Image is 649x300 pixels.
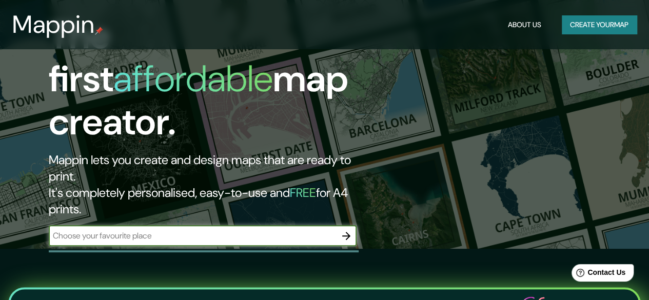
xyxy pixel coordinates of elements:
button: About Us [504,15,545,34]
h2: Mappin lets you create and design maps that are ready to print. It's completely personalised, eas... [49,152,373,217]
img: mappin-pin [95,27,103,35]
h1: The first map creator. [49,14,373,152]
h1: affordable [113,55,273,103]
h3: Mappin [12,10,95,39]
input: Choose your favourite place [49,230,336,242]
h5: FREE [290,185,316,201]
iframe: Help widget launcher [558,260,638,289]
button: Create yourmap [562,15,637,34]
